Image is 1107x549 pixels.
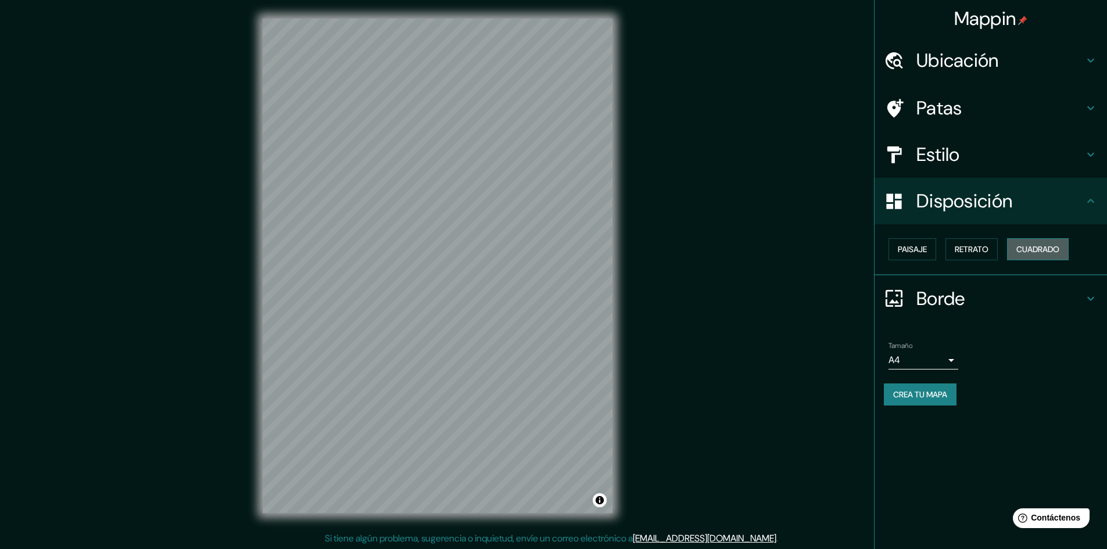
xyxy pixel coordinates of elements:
[898,244,927,254] font: Paisaje
[780,532,782,544] font: .
[875,178,1107,224] div: Disposición
[889,341,912,350] font: Tamaño
[778,532,780,544] font: .
[889,238,936,260] button: Paisaje
[916,96,962,120] font: Patas
[916,286,965,311] font: Borde
[916,48,999,73] font: Ubicación
[1004,504,1094,536] iframe: Lanzador de widgets de ayuda
[776,532,778,544] font: .
[889,354,900,366] font: A4
[633,532,776,544] a: [EMAIL_ADDRESS][DOMAIN_NAME]
[593,493,607,507] button: Activar o desactivar atribución
[263,19,612,513] canvas: Mapa
[875,275,1107,322] div: Borde
[325,532,633,544] font: Si tiene algún problema, sugerencia o inquietud, envíe un correo electrónico a
[884,383,956,406] button: Crea tu mapa
[954,6,1016,31] font: Mappin
[875,37,1107,84] div: Ubicación
[1007,238,1069,260] button: Cuadrado
[893,389,947,400] font: Crea tu mapa
[875,131,1107,178] div: Estilo
[945,238,998,260] button: Retrato
[916,142,960,167] font: Estilo
[916,189,1012,213] font: Disposición
[1016,244,1059,254] font: Cuadrado
[1018,16,1027,25] img: pin-icon.png
[955,244,988,254] font: Retrato
[875,85,1107,131] div: Patas
[889,351,958,369] div: A4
